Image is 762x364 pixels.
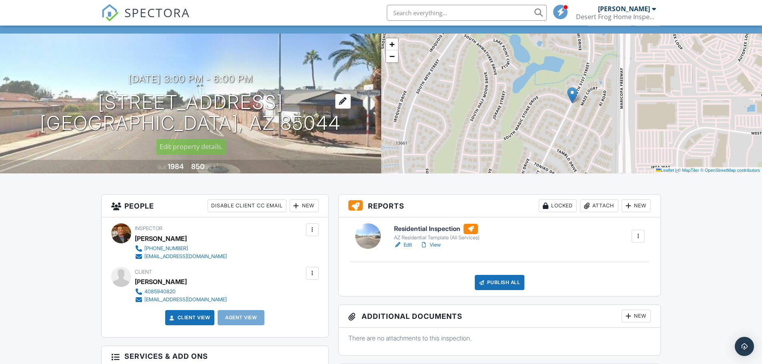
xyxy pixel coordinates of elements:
div: Client View [587,15,632,26]
div: Publish All [475,275,525,290]
div: [PERSON_NAME] [135,233,187,245]
span: Inspector [135,225,162,231]
span: Client [135,269,152,275]
div: Attach [580,199,618,212]
h3: Reports [339,195,661,217]
img: The Best Home Inspection Software - Spectora [101,4,119,22]
div: [PERSON_NAME] [135,276,187,288]
a: Zoom out [386,50,398,62]
a: Leaflet [656,168,674,173]
input: Search everything... [387,5,547,21]
span: sq. ft. [206,164,217,170]
h3: [DATE] 3:00 pm - 6:00 pm [128,74,253,84]
div: 850 [191,162,204,171]
a: 4085940820 [135,288,227,296]
div: Disable Client CC Email [208,199,286,212]
a: SPECTORA [101,11,190,28]
a: [EMAIL_ADDRESS][DOMAIN_NAME] [135,253,227,261]
a: Residential Inspection AZ Residential Template (All Services) [394,224,480,241]
a: [EMAIL_ADDRESS][DOMAIN_NAME] [135,296,227,304]
div: 1984 [168,162,184,171]
img: Marker [567,87,577,103]
a: Zoom in [386,38,398,50]
div: Locked [539,199,577,212]
span: + [389,39,394,49]
span: SPECTORA [124,4,190,21]
a: View [420,241,441,249]
div: New [622,199,651,212]
a: [PHONE_NUMBER] [135,245,227,253]
a: Edit [394,241,412,249]
div: New [290,199,319,212]
h1: [STREET_ADDRESS] [GEOGRAPHIC_DATA], AZ 85044 [40,92,341,134]
div: Desert Frog Home Inspections LLC [576,13,656,21]
h3: Additional Documents [339,305,661,328]
span: Built [158,164,166,170]
div: New [622,310,651,322]
h3: People [102,195,328,217]
div: AZ Residential Template (All Services) [394,235,480,241]
div: [PHONE_NUMBER] [144,245,188,252]
a: © MapTiler [678,168,699,173]
a: Client View [168,314,210,322]
a: © OpenStreetMap contributors [700,168,760,173]
div: [EMAIL_ADDRESS][DOMAIN_NAME] [144,296,227,303]
div: 4085940820 [144,288,176,295]
p: There are no attachments to this inspection. [348,334,651,342]
span: − [389,51,394,61]
h6: Residential Inspection [394,224,480,234]
span: | [675,168,676,173]
div: More [634,15,660,26]
div: [PERSON_NAME] [598,5,650,13]
div: [EMAIL_ADDRESS][DOMAIN_NAME] [144,253,227,260]
div: Open Intercom Messenger [735,337,754,356]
